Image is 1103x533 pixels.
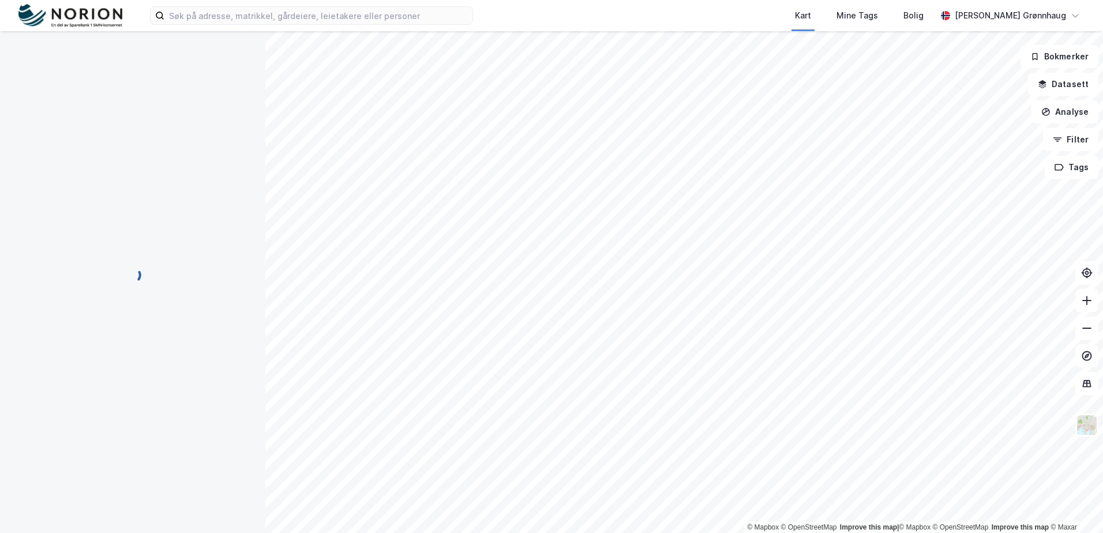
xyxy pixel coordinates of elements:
[992,523,1049,531] a: Improve this map
[123,266,142,284] img: spinner.a6d8c91a73a9ac5275cf975e30b51cfb.svg
[899,523,931,531] a: Mapbox
[164,7,472,24] input: Søk på adresse, matrikkel, gårdeiere, leietakere eller personer
[747,521,1077,533] div: |
[781,523,837,531] a: OpenStreetMap
[1045,478,1103,533] div: Kontrollprogram for chat
[1076,414,1098,436] img: Z
[795,9,811,22] div: Kart
[1043,128,1098,151] button: Filter
[1031,100,1098,123] button: Analyse
[1045,156,1098,179] button: Tags
[1021,45,1098,68] button: Bokmerker
[747,523,779,531] a: Mapbox
[903,9,924,22] div: Bolig
[955,9,1066,22] div: [PERSON_NAME] Grønnhaug
[840,523,897,531] a: Improve this map
[933,523,989,531] a: OpenStreetMap
[18,4,122,28] img: norion-logo.80e7a08dc31c2e691866.png
[1045,478,1103,533] iframe: Chat Widget
[1028,73,1098,96] button: Datasett
[836,9,878,22] div: Mine Tags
